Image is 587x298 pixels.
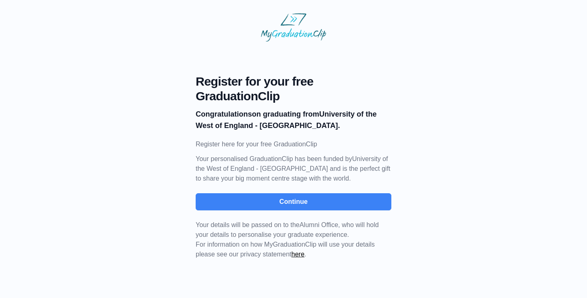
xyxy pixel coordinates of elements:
[196,110,252,118] b: Congratulations
[196,89,391,104] span: GraduationClip
[196,154,391,183] p: Your personalised GraduationClip has been funded by University of the West of England - [GEOGRAPH...
[196,193,391,210] button: Continue
[300,221,338,228] span: Alumni Office
[196,221,379,258] span: For information on how MyGraduationClip will use your details please see our privacy statement .
[196,139,391,149] p: Register here for your free GraduationClip
[261,13,326,42] img: MyGraduationClip
[196,108,391,131] p: on graduating from University of the West of England - [GEOGRAPHIC_DATA].
[196,74,391,89] span: Register for your free
[291,251,305,258] a: here
[196,221,379,238] span: Your details will be passed on to the , who will hold your details to personalise your graduate e...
